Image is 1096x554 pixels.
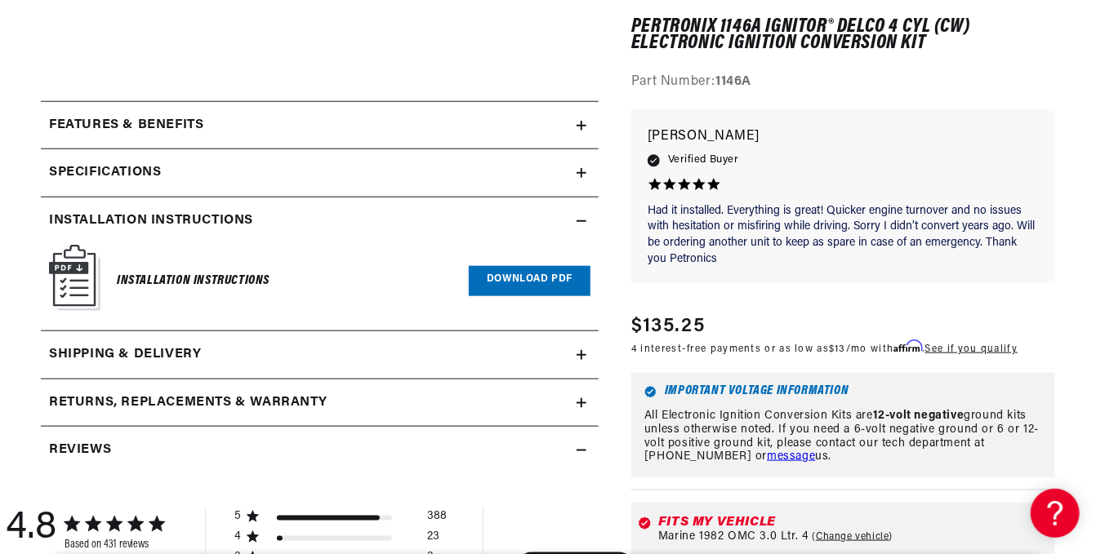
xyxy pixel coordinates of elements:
[715,76,751,89] strong: 1146A
[644,410,1042,464] p: All Electronic Ignition Conversion Kits are ground kits unless otherwise noted. If you need a 6-v...
[829,344,846,354] span: $13
[813,530,893,543] a: Change vehicle
[658,530,809,543] span: Marine 1982 OMC 3.0 Ltr. 4
[41,102,599,149] summary: Features & Benefits
[41,331,599,379] summary: Shipping & Delivery
[428,530,440,550] div: 23
[925,344,1018,354] a: See if you qualify - Learn more about Affirm Financing (opens in modal)
[469,266,590,296] a: Download PDF
[631,73,1055,94] div: Part Number:
[49,162,161,184] h2: Specifications
[49,245,100,311] img: Instruction Manual
[428,509,448,530] div: 388
[631,312,705,341] span: $135.25
[6,507,56,551] div: 4.8
[117,270,270,292] h6: Installation Instructions
[658,516,1049,529] div: Fits my vehicle
[49,115,203,136] h2: Features & Benefits
[234,530,242,544] div: 4
[49,211,253,232] h2: Installation instructions
[873,410,965,422] strong: 12-volt negative
[234,509,448,530] div: 5 star by 388 reviews
[65,538,164,551] div: Based on 431 reviews
[41,197,599,245] summary: Installation instructions
[894,340,923,352] span: Affirm
[41,427,599,474] summary: Reviews
[668,152,738,170] span: Verified Buyer
[644,386,1042,398] h6: Important Voltage Information
[41,379,599,427] summary: Returns, Replacements & Warranty
[234,530,448,550] div: 4 star by 23 reviews
[49,344,201,366] h2: Shipping & Delivery
[49,440,111,461] h2: Reviews
[41,149,599,197] summary: Specifications
[49,392,327,414] h2: Returns, Replacements & Warranty
[767,451,815,463] a: message
[631,341,1018,357] p: 4 interest-free payments or as low as /mo with .
[648,126,1039,148] p: [PERSON_NAME]
[648,203,1039,267] p: Had it installed. Everything is great! Quicker engine turnover and no issues with hesitation or m...
[631,19,1055,52] h1: PerTronix 1146A Ignitor® Delco 4 cyl (cw) Electronic Ignition Conversion Kit
[234,509,242,524] div: 5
